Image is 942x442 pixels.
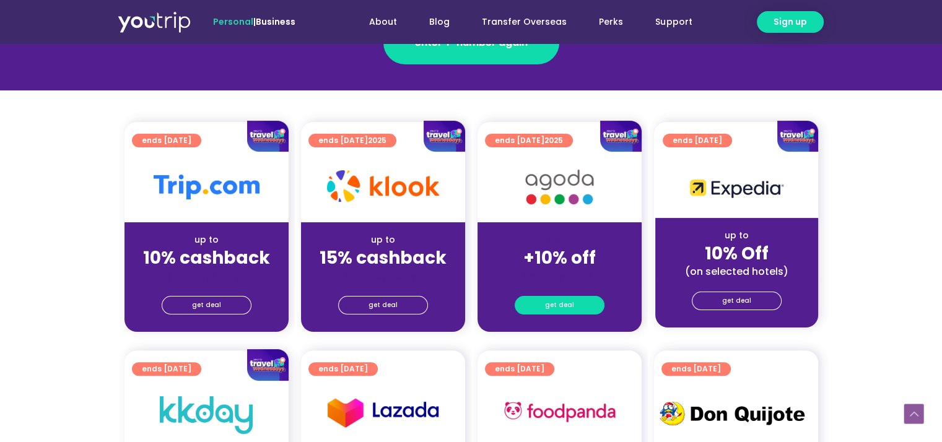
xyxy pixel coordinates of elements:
[692,292,782,310] a: get deal
[548,233,571,246] span: up to
[485,362,554,376] a: ends [DATE]
[639,11,708,33] a: Support
[466,11,583,33] a: Transfer Overseas
[487,269,632,282] div: (for stays only)
[329,11,708,33] nav: Menu
[413,11,466,33] a: Blog
[665,229,808,242] div: up to
[545,297,574,314] span: get deal
[353,11,413,33] a: About
[774,15,807,28] span: Sign up
[705,241,769,266] strong: 10% Off
[143,246,270,270] strong: 10% cashback
[665,265,808,278] div: (on selected hotels)
[256,15,295,28] a: Business
[162,296,251,314] a: get deal
[320,246,447,270] strong: 15% cashback
[671,362,721,376] span: ends [DATE]
[757,11,824,33] a: Sign up
[192,297,221,314] span: get deal
[369,297,398,314] span: get deal
[523,246,596,270] strong: +10% off
[515,296,604,314] a: get deal
[583,11,639,33] a: Perks
[661,362,731,376] a: ends [DATE]
[338,296,428,314] a: get deal
[311,233,455,246] div: up to
[213,15,253,28] span: Personal
[318,362,368,376] span: ends [DATE]
[722,292,751,310] span: get deal
[134,233,279,246] div: up to
[311,269,455,282] div: (for stays only)
[308,362,378,376] a: ends [DATE]
[134,269,279,282] div: (for stays only)
[213,15,295,28] span: |
[495,362,544,376] span: ends [DATE]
